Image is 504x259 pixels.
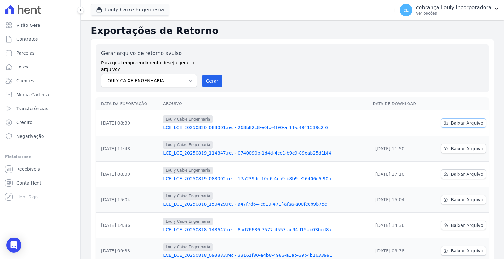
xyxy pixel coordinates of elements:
[163,124,368,131] a: LCE_LCE_20250820_083001.ret - 268b82c8-e0fb-4f90-af44-d4941539c2f6
[441,221,486,230] a: Baixar Arquivo
[3,163,78,175] a: Recebíveis
[163,243,213,251] span: Louly Caixe Engenharia
[3,74,78,87] a: Clientes
[3,130,78,143] a: Negativação
[3,19,78,32] a: Visão Geral
[451,222,483,228] span: Baixar Arquivo
[441,246,486,256] a: Baixar Arquivo
[163,115,213,123] span: Louly Caixe Engenharia
[96,110,161,136] td: [DATE] 08:30
[3,177,78,189] a: Conta Hent
[5,153,75,160] div: Plataformas
[370,213,428,238] td: [DATE] 14:36
[16,105,48,112] span: Transferências
[16,119,32,126] span: Crédito
[370,136,428,162] td: [DATE] 11:50
[3,88,78,101] a: Minha Carteira
[16,166,40,172] span: Recebíveis
[441,169,486,179] a: Baixar Arquivo
[161,97,370,110] th: Arquivo
[91,25,494,37] h2: Exportações de Retorno
[395,1,504,19] button: cL cobrança Louly Incorporadora Ver opções
[3,116,78,129] a: Crédito
[441,118,486,128] a: Baixar Arquivo
[3,102,78,115] a: Transferências
[96,97,161,110] th: Data da Exportação
[163,141,213,149] span: Louly Caixe Engenharia
[3,61,78,73] a: Lotes
[16,133,44,139] span: Negativação
[163,252,368,258] a: LCE_LCE_20250818_093833.ret - 33161f80-a4b8-4983-a1ab-39b4b2633991
[163,167,213,174] span: Louly Caixe Engenharia
[163,175,368,182] a: LCE_LCE_20250819_083002.ret - 17a239dc-10d6-4cb9-b8b9-e26406c6f90b
[441,144,486,153] a: Baixar Arquivo
[202,75,223,87] button: Gerar
[451,197,483,203] span: Baixar Arquivo
[163,227,368,233] a: LCE_LCE_20250818_143647.ret - 8ad76636-7577-4557-ac94-f15ab03bcd8a
[16,91,49,98] span: Minha Carteira
[163,201,368,207] a: LCE_LCE_20250818_150429.ret - a47f7d64-cd19-471f-afaa-a00fecb9b75c
[16,64,28,70] span: Lotes
[416,11,491,16] p: Ver opções
[16,22,42,28] span: Visão Geral
[163,192,213,200] span: Louly Caixe Engenharia
[96,136,161,162] td: [DATE] 11:48
[163,150,368,156] a: LCE_LCE_20250819_114847.ret - 0740090b-1d4d-4cc1-b9c9-89eab25d1bf4
[16,180,41,186] span: Conta Hent
[16,36,38,42] span: Contratos
[441,195,486,204] a: Baixar Arquivo
[91,4,169,16] button: Louly Caixe Engenharia
[370,187,428,213] td: [DATE] 15:04
[451,248,483,254] span: Baixar Arquivo
[101,50,197,57] label: Gerar arquivo de retorno avulso
[404,8,409,12] span: cL
[16,50,35,56] span: Parcelas
[96,213,161,238] td: [DATE] 14:36
[163,218,213,225] span: Louly Caixe Engenharia
[3,33,78,45] a: Contratos
[451,145,483,152] span: Baixar Arquivo
[96,187,161,213] td: [DATE] 15:04
[370,162,428,187] td: [DATE] 17:10
[6,238,21,253] div: Open Intercom Messenger
[370,97,428,110] th: Data de Download
[416,4,491,11] p: cobrança Louly Incorporadora
[101,57,197,73] label: Para qual empreendimento deseja gerar o arquivo?
[16,78,34,84] span: Clientes
[96,162,161,187] td: [DATE] 08:30
[451,171,483,177] span: Baixar Arquivo
[3,47,78,59] a: Parcelas
[451,120,483,126] span: Baixar Arquivo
